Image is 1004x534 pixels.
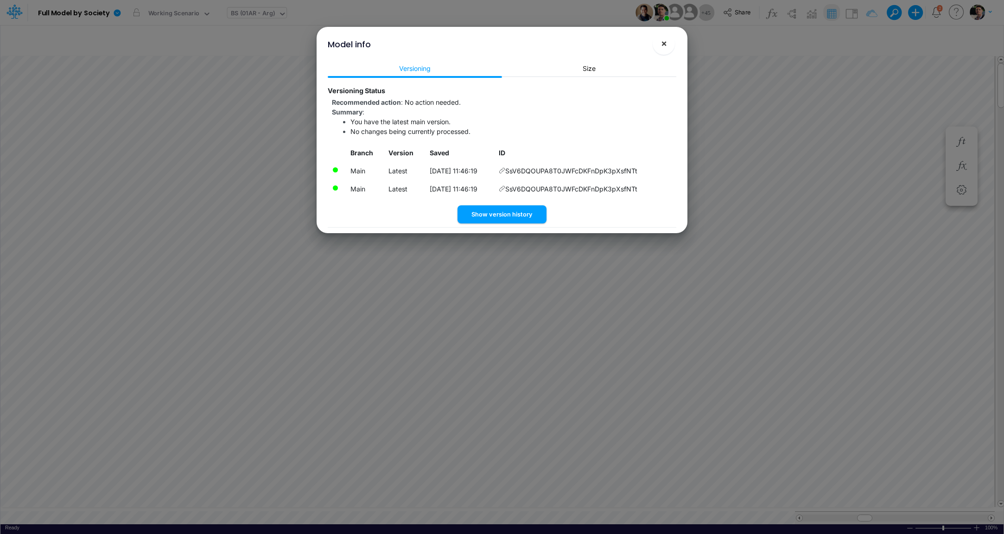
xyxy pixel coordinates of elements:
[426,162,495,180] td: Local date/time when this version was saved
[495,144,676,162] th: ID
[385,162,426,180] td: Latest
[499,184,505,194] span: Copy hyperlink to this version of the model
[332,184,339,191] div: There are no pending changes currently being processed
[328,60,502,77] a: Versioning
[458,205,546,223] button: Show version history
[426,144,495,162] th: Local date/time when this version was saved
[328,87,385,95] strong: Versioning Status
[346,180,384,198] td: Latest merged version
[499,166,505,176] span: Copy hyperlink to this version of the model
[332,98,401,106] strong: Recommended action
[502,60,676,77] a: Size
[346,144,384,162] th: Branch
[346,162,384,180] td: Model version currently loaded
[332,166,339,173] div: The changes in this model version have been processed into the latest main version
[385,180,426,198] td: Latest
[495,180,676,198] td: SsV6DQOUPA8T0JWFcDKFnDpK3pXsfNTt
[405,98,461,106] span: No action needed.
[350,118,451,126] span: You have the latest main version.
[328,38,371,51] div: Model info
[332,107,676,117] div: :
[332,108,362,116] strong: Summary
[350,127,470,135] span: No changes being currently processed.
[385,144,426,162] th: Version
[332,98,461,106] span: :
[661,38,667,49] span: ×
[505,166,637,176] span: SsV6DQOUPA8T0JWFcDKFnDpK3pXsfNTt
[426,180,495,198] td: Local date/time when this version was saved
[653,32,675,55] button: Close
